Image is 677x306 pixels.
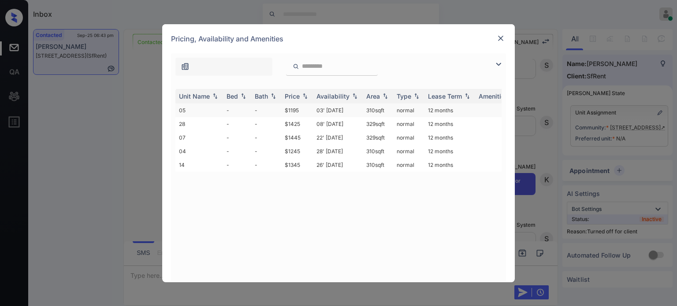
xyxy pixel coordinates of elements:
[316,92,350,100] div: Availability
[301,93,309,99] img: sorting
[281,144,313,158] td: $1245
[281,158,313,172] td: $1345
[223,131,251,144] td: -
[281,131,313,144] td: $1445
[223,144,251,158] td: -
[363,158,393,172] td: 310 sqft
[313,117,363,131] td: 08' [DATE]
[424,103,475,117] td: 12 months
[313,103,363,117] td: 03' [DATE]
[363,144,393,158] td: 310 sqft
[285,92,300,100] div: Price
[412,93,421,99] img: sorting
[424,158,475,172] td: 12 months
[281,117,313,131] td: $1425
[393,103,424,117] td: normal
[393,131,424,144] td: normal
[393,158,424,172] td: normal
[463,93,472,99] img: sorting
[350,93,359,99] img: sorting
[397,92,411,100] div: Type
[393,117,424,131] td: normal
[363,103,393,117] td: 310 sqft
[211,93,219,99] img: sorting
[223,103,251,117] td: -
[293,63,299,70] img: icon-zuma
[363,117,393,131] td: 329 sqft
[179,92,210,100] div: Unit Name
[223,117,251,131] td: -
[239,93,248,99] img: sorting
[424,131,475,144] td: 12 months
[175,103,223,117] td: 05
[281,103,313,117] td: $1195
[251,131,281,144] td: -
[227,92,238,100] div: Bed
[496,34,505,43] img: close
[175,144,223,158] td: 04
[175,131,223,144] td: 07
[363,131,393,144] td: 329 sqft
[393,144,424,158] td: normal
[424,144,475,158] td: 12 months
[313,144,363,158] td: 28' [DATE]
[251,117,281,131] td: -
[381,93,390,99] img: sorting
[251,144,281,158] td: -
[251,103,281,117] td: -
[223,158,251,172] td: -
[313,158,363,172] td: 26' [DATE]
[366,92,380,100] div: Area
[162,24,515,53] div: Pricing, Availability and Amenities
[175,117,223,131] td: 28
[428,92,462,100] div: Lease Term
[269,93,278,99] img: sorting
[479,92,508,100] div: Amenities
[424,117,475,131] td: 12 months
[255,92,268,100] div: Bath
[493,59,504,70] img: icon-zuma
[181,62,190,71] img: icon-zuma
[175,158,223,172] td: 14
[251,158,281,172] td: -
[313,131,363,144] td: 22' [DATE]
